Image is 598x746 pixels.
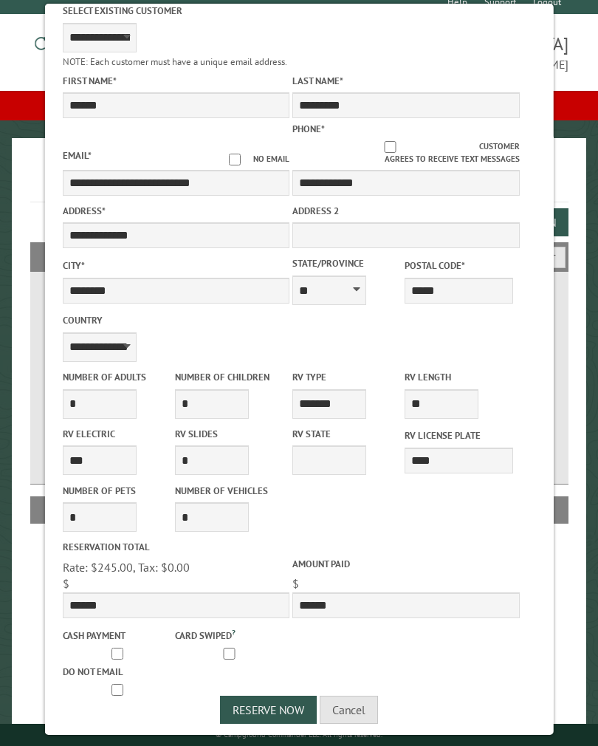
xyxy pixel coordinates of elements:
label: State/Province [292,256,401,270]
label: RV State [292,427,401,441]
label: Number of Children [174,370,283,384]
label: Phone [292,123,325,135]
span: Rate: $245.00, Tax: $0.00 [63,560,190,575]
label: Postal Code [405,259,513,273]
label: RV Electric [63,427,171,441]
button: Cancel [320,696,378,724]
label: Reservation Total [63,540,289,554]
label: Number of Pets [63,484,171,498]
h1: Reservations [30,162,568,202]
label: Do not email [63,665,171,679]
small: © Campground Commander LLC. All rights reserved. [216,730,382,739]
small: NOTE: Each customer must have a unique email address. [63,55,287,68]
label: Email [63,149,92,162]
span: $ [292,576,299,591]
input: No email [216,154,253,165]
button: Reserve Now [220,696,317,724]
input: Customer agrees to receive text messages [300,141,478,153]
label: Card swiped [174,626,283,643]
label: Cash payment [63,629,171,643]
label: No email [216,153,289,165]
label: Address [63,204,289,218]
th: Site [38,496,87,523]
label: Customer agrees to receive text messages [292,140,519,165]
a: Dashboard [39,92,111,120]
img: Campground Commander [30,20,215,78]
label: Address 2 [292,204,519,218]
h2: Filters [30,242,568,270]
label: Amount paid [292,557,519,571]
a: ? [231,627,235,637]
span: $ [63,576,69,591]
label: Last Name [292,74,519,88]
label: Number of Vehicles [174,484,283,498]
label: Number of Adults [63,370,171,384]
label: Select existing customer [63,4,289,18]
label: City [63,259,289,273]
label: RV Length [405,370,513,384]
label: RV Type [292,370,401,384]
label: Country [63,313,289,327]
label: RV License Plate [405,428,513,442]
label: RV Slides [174,427,283,441]
label: First Name [63,74,289,88]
